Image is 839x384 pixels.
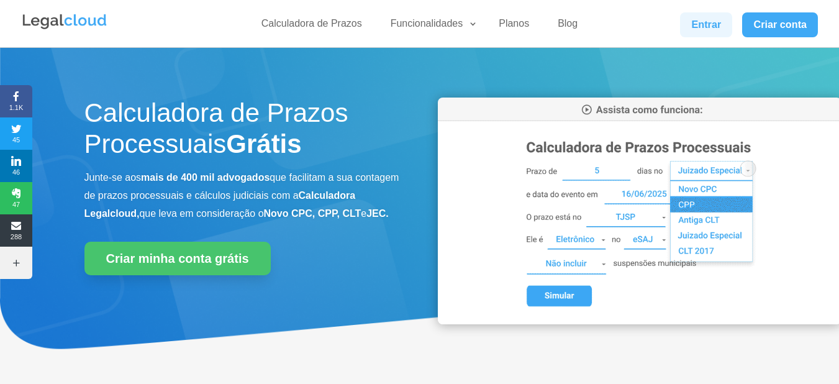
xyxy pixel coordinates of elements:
[680,12,732,37] a: Entrar
[226,129,301,158] strong: Grátis
[84,98,401,167] h1: Calculadora de Prazos Processuais
[84,242,271,275] a: Criar minha conta grátis
[742,12,818,37] a: Criar conta
[491,17,537,35] a: Planos
[550,17,585,35] a: Blog
[141,172,270,183] b: mais de 400 mil advogados
[84,169,401,222] p: Junte-se aos que facilitam a sua contagem de prazos processuais e cálculos judiciais com a que le...
[383,17,478,35] a: Funcionalidades
[84,190,356,219] b: Calculadora Legalcloud,
[21,22,108,33] a: Logo da Legalcloud
[366,208,389,219] b: JEC.
[254,17,370,35] a: Calculadora de Prazos
[21,12,108,31] img: Legalcloud Logo
[264,208,361,219] b: Novo CPC, CPP, CLT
